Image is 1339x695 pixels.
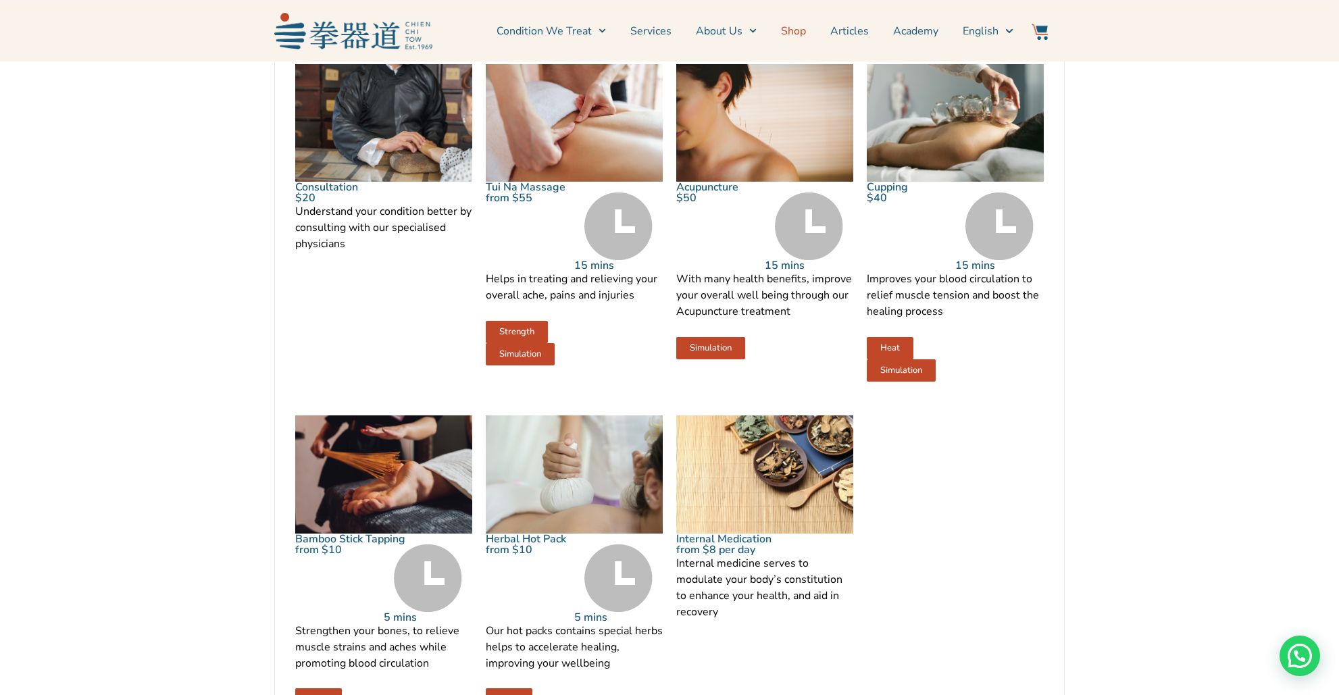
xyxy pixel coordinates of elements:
[486,544,574,555] p: from $10
[394,544,462,612] img: Time Grey
[574,612,663,623] p: 5 mins
[486,192,574,203] p: from $55
[584,192,653,260] img: Time Grey
[676,532,772,546] a: Internal Medication
[676,180,738,195] a: Acupuncture
[880,344,900,353] span: Heat
[486,321,548,343] a: Strength
[384,612,472,623] p: 5 mins
[676,271,853,319] p: With many health benefits, improve your overall well being through our Acupuncture treatment
[963,23,999,39] span: English
[880,366,922,375] span: Simulation
[676,192,765,203] p: $50
[867,180,908,195] a: Cupping
[690,344,732,353] span: Simulation
[295,192,472,203] p: $20
[295,544,384,555] p: from $10
[499,350,541,359] span: Simulation
[499,328,534,336] span: Strength
[295,180,358,195] a: Consultation
[295,203,472,252] p: Understand your condition better by consulting with our specialised physicians
[584,544,653,612] img: Time Grey
[574,260,663,271] p: 15 mins
[630,14,672,48] a: Services
[867,359,936,382] a: Simulation
[486,271,663,303] p: Helps in treating and relieving your overall ache, pains and injuries
[439,14,1013,48] nav: Menu
[696,14,757,48] a: About Us
[775,192,843,260] img: Time Grey
[867,192,955,203] p: $40
[295,623,472,671] p: Strengthen your bones, to relieve muscle strains and aches while promoting blood circulation
[1280,636,1320,676] div: Need help? WhatsApp contact
[963,14,1013,48] a: Switch to English
[486,532,566,546] a: Herbal Hot Pack
[893,14,938,48] a: Academy
[676,544,765,555] p: from $8 per day
[867,271,1044,319] p: Improves your blood circulation to relief muscle tension and boost the healing process
[486,623,663,671] p: Our hot packs contains special herbs helps to accelerate healing, improving your wellbeing
[497,14,606,48] a: Condition We Treat
[486,180,565,195] a: Tui Na Massage
[965,192,1034,260] img: Time Grey
[830,14,869,48] a: Articles
[676,337,745,359] a: Simulation
[486,343,555,365] a: Simulation
[955,260,1044,271] p: 15 mins
[1032,24,1048,40] img: Website Icon-03
[867,337,913,359] a: Heat
[295,532,405,546] a: Bamboo Stick Tapping
[676,555,853,620] p: Internal medicine serves to modulate your body’s constitution to enhance your health, and aid in ...
[781,14,806,48] a: Shop
[765,260,853,271] p: 15 mins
